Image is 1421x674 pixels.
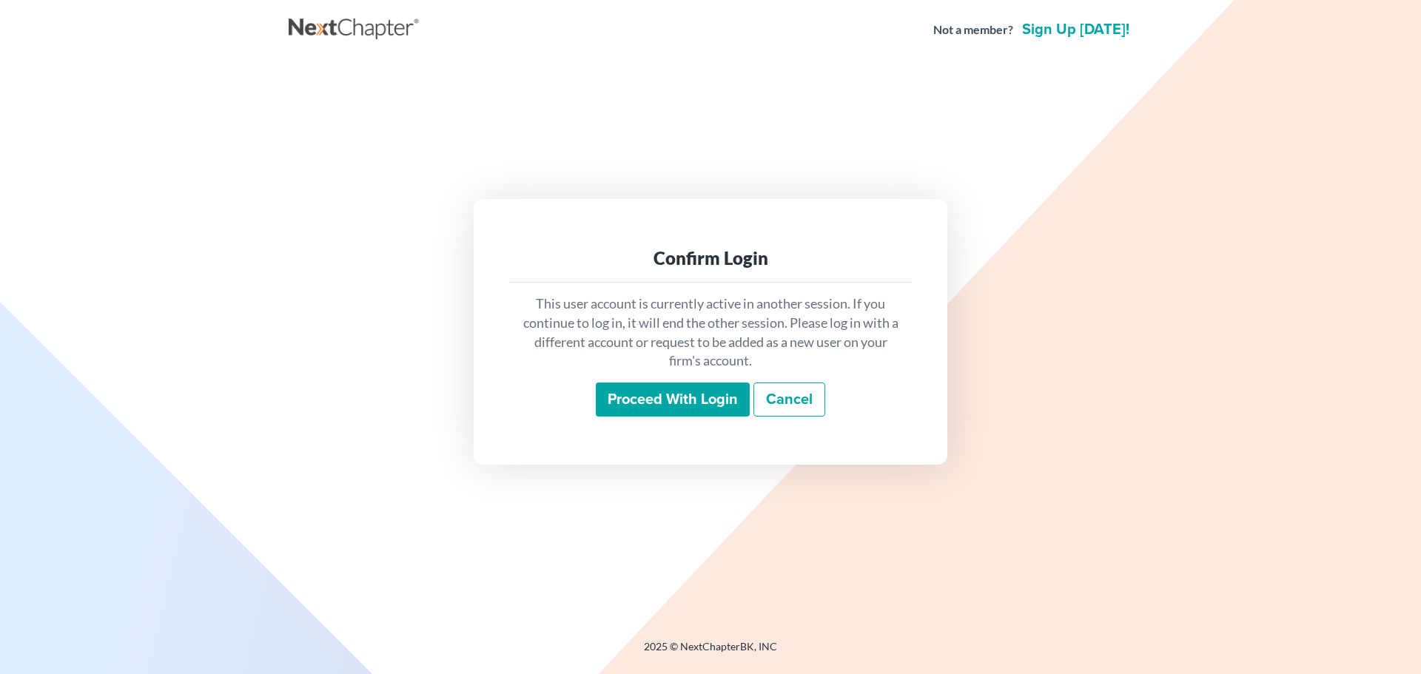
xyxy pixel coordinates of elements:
[596,383,750,417] input: Proceed with login
[521,294,900,371] p: This user account is currently active in another session. If you continue to log in, it will end ...
[1019,22,1132,37] a: Sign up [DATE]!
[521,246,900,270] div: Confirm Login
[289,639,1132,666] div: 2025 © NextChapterBK, INC
[753,383,825,417] a: Cancel
[933,21,1013,38] strong: Not a member?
